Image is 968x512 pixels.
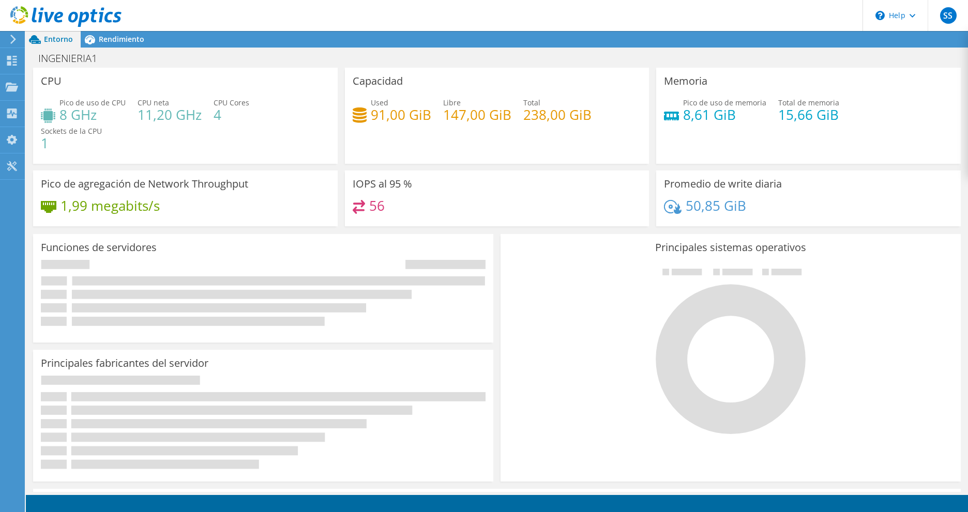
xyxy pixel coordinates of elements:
[59,109,126,120] h4: 8 GHz
[371,109,431,120] h4: 91,00 GiB
[34,53,113,64] h1: INGENIERIA1
[686,200,746,211] h4: 50,85 GiB
[664,75,707,87] h3: Memoria
[523,109,592,120] h4: 238,00 GiB
[523,98,540,107] span: Total
[443,109,511,120] h4: 147,00 GiB
[371,98,388,107] span: Used
[875,11,885,20] svg: \n
[41,242,157,253] h3: Funciones de servidores
[214,98,249,107] span: CPU Cores
[214,109,249,120] h4: 4
[44,34,73,44] span: Entorno
[41,178,248,190] h3: Pico de agregación de Network Throughput
[508,242,953,253] h3: Principales sistemas operativos
[664,178,782,190] h3: Promedio de write diaria
[41,75,62,87] h3: CPU
[138,98,169,107] span: CPU neta
[353,178,412,190] h3: IOPS al 95 %
[683,98,766,107] span: Pico de uso de memoria
[99,34,144,44] span: Rendimiento
[443,98,461,107] span: Libre
[41,137,102,149] h4: 1
[41,126,102,136] span: Sockets de la CPU
[778,98,839,107] span: Total de memoria
[41,358,208,369] h3: Principales fabricantes del servidor
[369,200,385,211] h4: 56
[683,109,766,120] h4: 8,61 GiB
[353,75,403,87] h3: Capacidad
[59,98,126,107] span: Pico de uso de CPU
[940,7,957,24] span: SS
[778,109,839,120] h4: 15,66 GiB
[138,109,202,120] h4: 11,20 GHz
[61,200,160,211] h4: 1,99 megabits/s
